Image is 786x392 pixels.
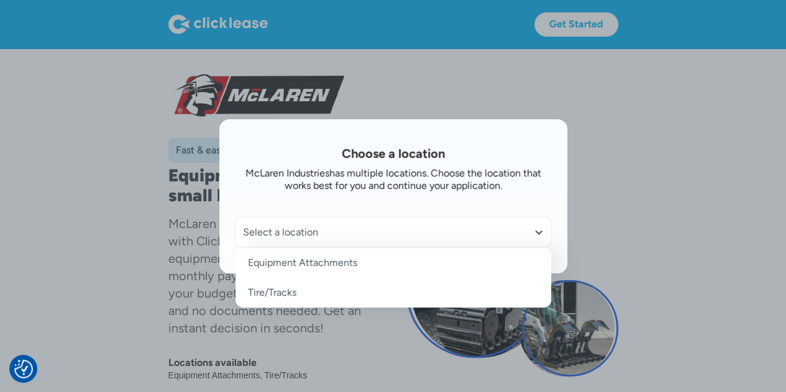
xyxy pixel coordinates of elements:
[235,217,551,247] div: Select a location
[245,167,329,179] div: McLaren Industries
[285,167,541,191] div: has multiple locations. Choose the location that works best for you and continue your application.
[235,248,551,308] nav: Select a location
[235,278,551,308] a: Tire/Tracks
[14,360,33,378] button: Consent Preferences
[14,360,33,378] img: Revisit consent button
[235,248,551,278] a: Equipment Attachments
[243,226,544,239] div: Select a location
[235,145,552,162] h1: Choose a location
